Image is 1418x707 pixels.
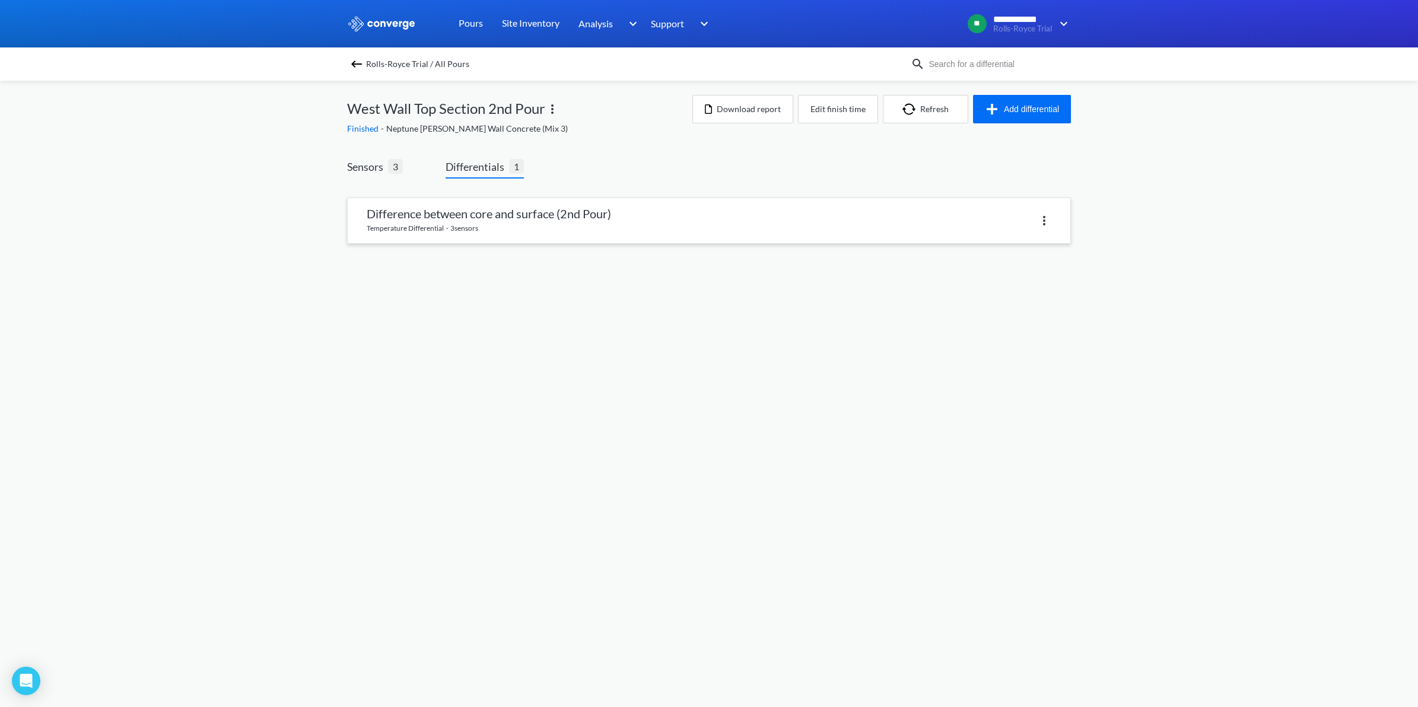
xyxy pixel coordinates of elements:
[651,16,684,31] span: Support
[925,58,1069,71] input: Search for a differential
[911,57,925,71] img: icon-search.svg
[798,95,878,123] button: Edit finish time
[446,158,509,175] span: Differentials
[902,103,920,115] img: icon-refresh.svg
[388,159,403,174] span: 3
[692,17,711,31] img: downArrow.svg
[347,16,416,31] img: logo_ewhite.svg
[1052,17,1071,31] img: downArrow.svg
[347,123,381,133] span: Finished
[381,123,386,133] span: -
[993,24,1052,33] span: Rolls-Royce Trial
[347,158,388,175] span: Sensors
[347,97,545,120] span: West Wall Top Section 2nd Pour
[12,667,40,695] div: Open Intercom Messenger
[509,159,524,174] span: 1
[705,104,712,114] img: icon-file.svg
[347,122,692,135] div: Neptune [PERSON_NAME] Wall Concrete (Mix 3)
[1037,214,1051,228] img: more.svg
[985,102,1004,116] img: icon-plus.svg
[692,95,793,123] button: Download report
[366,56,469,72] span: Rolls-Royce Trial / All Pours
[545,102,559,116] img: more.svg
[883,95,968,123] button: Refresh
[973,95,1071,123] button: Add differential
[349,57,364,71] img: backspace.svg
[578,16,613,31] span: Analysis
[621,17,640,31] img: downArrow.svg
